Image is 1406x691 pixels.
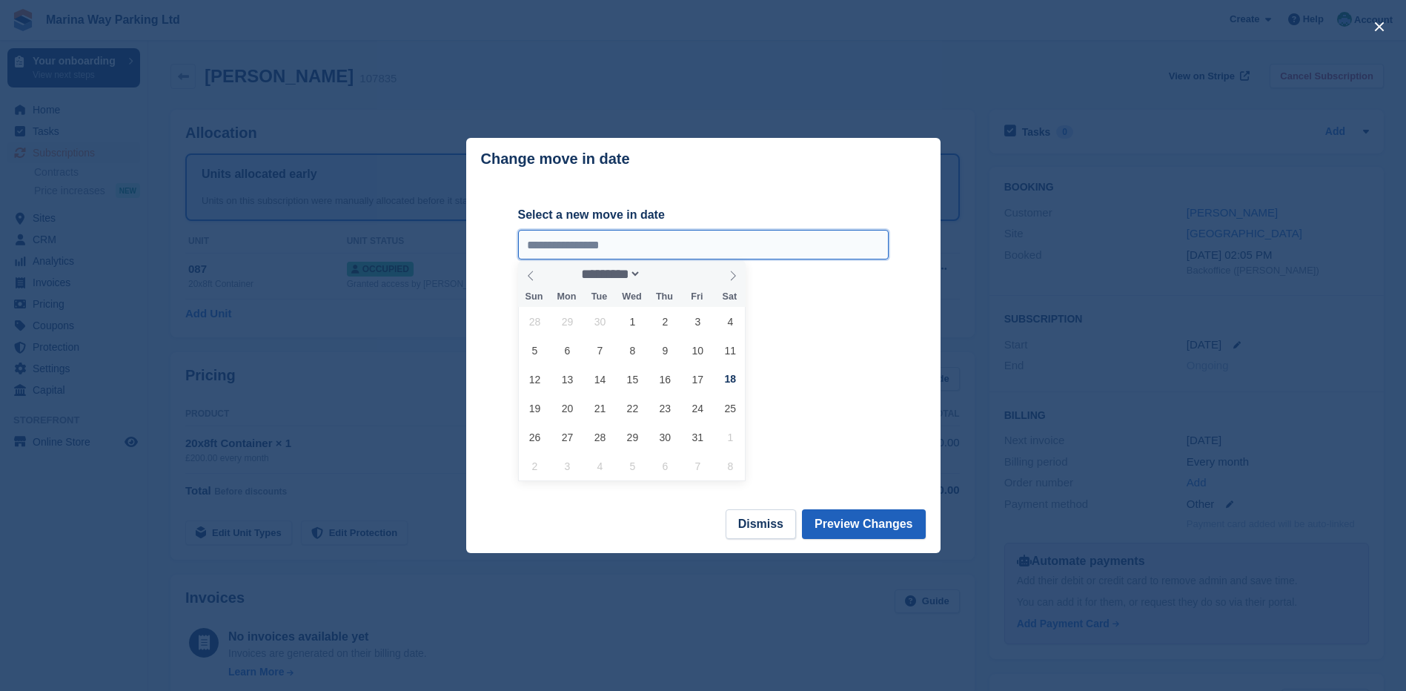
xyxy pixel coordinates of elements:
span: November 7, 2025 [683,452,712,480]
span: October 14, 2025 [586,365,614,394]
span: October 27, 2025 [553,423,582,452]
span: Sun [518,292,551,302]
button: Dismiss [726,509,796,539]
span: October 30, 2025 [651,423,680,452]
span: November 4, 2025 [586,452,614,480]
span: October 31, 2025 [683,423,712,452]
span: October 1, 2025 [618,307,647,336]
span: October 26, 2025 [520,423,549,452]
span: October 25, 2025 [716,394,745,423]
select: Month [576,266,641,282]
span: October 8, 2025 [618,336,647,365]
span: October 23, 2025 [651,394,680,423]
span: October 19, 2025 [520,394,549,423]
span: October 22, 2025 [618,394,647,423]
span: October 28, 2025 [586,423,614,452]
span: October 3, 2025 [683,307,712,336]
span: November 1, 2025 [716,423,745,452]
span: Sat [713,292,746,302]
span: October 24, 2025 [683,394,712,423]
span: October 7, 2025 [586,336,614,365]
span: October 20, 2025 [553,394,582,423]
label: Select a new move in date [518,206,889,224]
span: Wed [615,292,648,302]
span: September 29, 2025 [553,307,582,336]
input: Year [641,266,688,282]
span: November 5, 2025 [618,452,647,480]
span: Fri [680,292,713,302]
span: October 2, 2025 [651,307,680,336]
span: October 18, 2025 [716,365,745,394]
span: Thu [648,292,680,302]
span: October 4, 2025 [716,307,745,336]
span: October 6, 2025 [553,336,582,365]
span: October 9, 2025 [651,336,680,365]
button: close [1367,15,1391,39]
span: September 28, 2025 [520,307,549,336]
span: Mon [550,292,583,302]
span: November 3, 2025 [553,452,582,480]
span: October 15, 2025 [618,365,647,394]
span: October 16, 2025 [651,365,680,394]
span: November 6, 2025 [651,452,680,480]
span: October 10, 2025 [683,336,712,365]
span: October 12, 2025 [520,365,549,394]
span: October 17, 2025 [683,365,712,394]
button: Preview Changes [802,509,926,539]
span: October 5, 2025 [520,336,549,365]
span: October 11, 2025 [716,336,745,365]
p: Change move in date [481,151,630,168]
span: November 2, 2025 [520,452,549,480]
span: September 30, 2025 [586,307,614,336]
span: October 29, 2025 [618,423,647,452]
span: October 13, 2025 [553,365,582,394]
span: Tue [583,292,615,302]
span: October 21, 2025 [586,394,614,423]
span: November 8, 2025 [716,452,745,480]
